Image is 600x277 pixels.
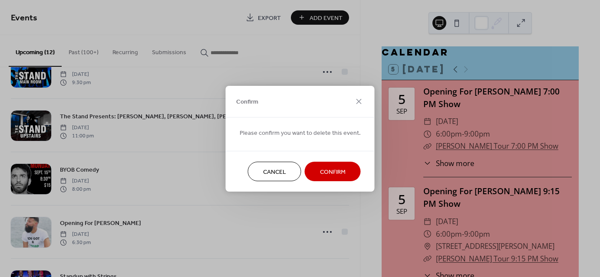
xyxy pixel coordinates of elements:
[305,162,361,181] button: Confirm
[263,167,286,176] span: Cancel
[240,128,361,137] span: Please confirm you want to delete this event.
[320,167,346,176] span: Confirm
[248,162,301,181] button: Cancel
[236,98,258,107] span: Confirm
